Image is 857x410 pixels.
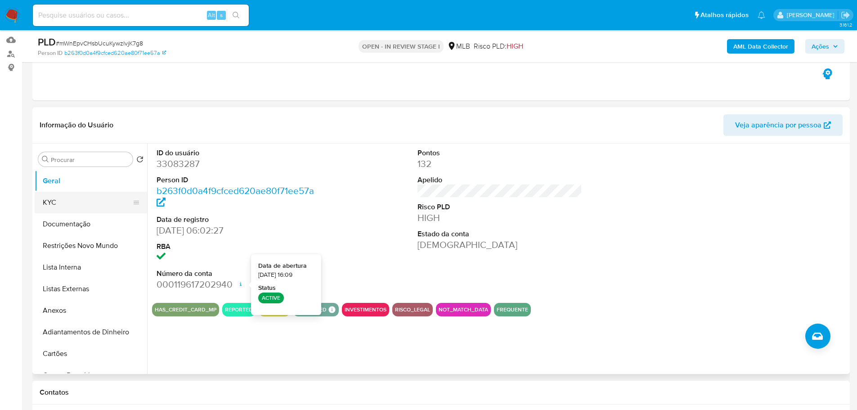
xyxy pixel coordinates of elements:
button: Listas Externas [35,278,147,300]
a: b263f0d0a4f9cfced620ae80f71ee57a [64,49,166,57]
a: b263f0d0a4f9cfced620ae80f71ee57a [157,184,314,210]
input: Procurar [51,156,129,164]
button: Lista Interna [35,257,147,278]
span: 3.161.2 [839,21,853,28]
dt: Apelido [417,175,583,185]
span: Risco PLD: [474,41,523,51]
dt: Estado da conta [417,229,583,239]
dt: ID do usuário [157,148,322,158]
b: AML Data Collector [733,39,788,54]
input: Pesquise usuários ou casos... [33,9,249,21]
b: PLD [38,35,56,49]
a: Notificações [758,11,765,19]
dt: RBA [157,242,322,252]
dt: Person ID [157,175,322,185]
h1: Informação do Usuário [40,121,113,130]
dd: 132 [417,158,583,170]
dt: Risco PLD [417,202,583,212]
button: Retornar ao pedido padrão [136,156,144,166]
dd: [DEMOGRAPHIC_DATA] [417,239,583,251]
span: Veja aparência por pessoa [735,114,821,136]
span: Ações [812,39,829,54]
dt: Data de registro [157,215,322,225]
dt: Pontos [417,148,583,158]
button: KYC [35,192,140,213]
span: # mWnEpvCHsbUcuKywzlvjK7g8 [56,39,143,48]
button: Veja aparência por pessoa [723,114,843,136]
button: search-icon [227,9,245,22]
button: Ações [805,39,844,54]
button: Restrições Novo Mundo [35,235,147,257]
p: OPEN - IN REVIEW STAGE I [359,40,444,53]
span: [DATE] 16:09 [258,270,292,279]
button: Cartões [35,343,147,365]
button: Procurar [42,156,49,163]
span: Alt [208,11,215,19]
dd: HIGH [417,212,583,224]
dd: [DATE] 06:02:27 [157,224,322,237]
dd: 000119617202940 [157,278,322,291]
button: Adiantamentos de Dinheiro [35,321,147,343]
span: s [220,11,223,19]
h1: Contatos [40,388,843,397]
button: Geral [35,170,147,192]
dd: 33083287 [157,158,322,170]
button: Documentação [35,213,147,235]
span: HIGH [507,41,523,51]
strong: Status [258,284,276,293]
dt: Número da conta [157,269,322,279]
button: AML Data Collector [727,39,794,54]
a: Sair [841,10,850,20]
div: MLB [447,41,470,51]
strong: Data de abertura [258,261,307,270]
p: ACTIVE [258,293,284,303]
button: Anexos [35,300,147,321]
b: Person ID [38,49,63,57]
p: lucas.portella@mercadolivre.com [787,11,838,19]
span: Atalhos rápidos [700,10,749,20]
button: Contas Bancárias [35,365,147,386]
